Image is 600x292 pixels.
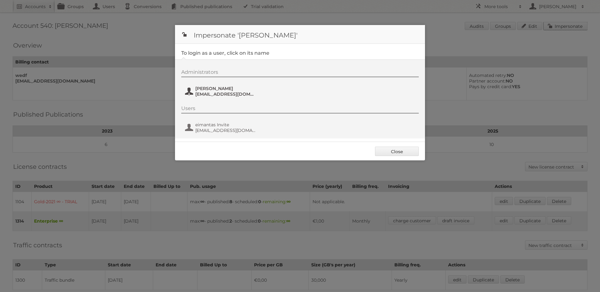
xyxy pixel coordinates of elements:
[195,122,256,128] span: eimantas Invite
[175,25,425,44] h1: Impersonate '[PERSON_NAME]'
[181,69,419,77] div: Administrators
[195,128,256,133] span: [EMAIL_ADDRESS][DOMAIN_NAME]
[195,91,256,97] span: [EMAIL_ADDRESS][DOMAIN_NAME]
[195,86,256,91] span: [PERSON_NAME]
[181,50,269,56] legend: To login as a user, click on its name
[184,85,258,98] button: [PERSON_NAME] [EMAIL_ADDRESS][DOMAIN_NAME]
[181,105,419,113] div: Users
[184,121,258,134] button: eimantas Invite [EMAIL_ADDRESS][DOMAIN_NAME]
[375,147,419,156] a: Close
